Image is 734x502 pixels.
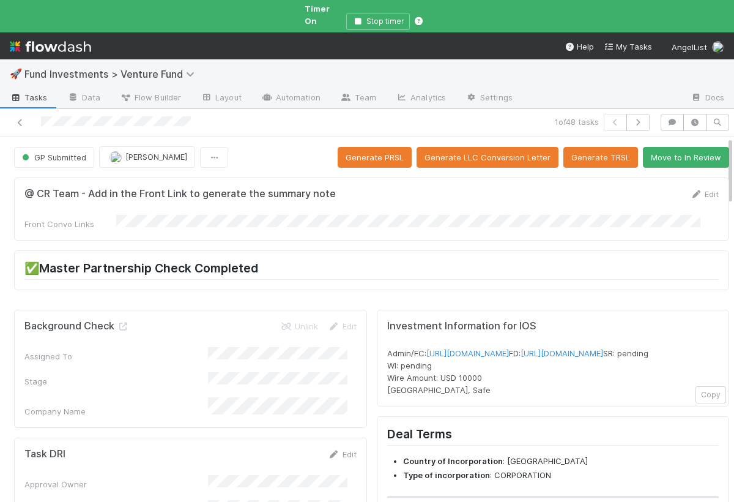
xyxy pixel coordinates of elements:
[712,41,724,53] img: avatar_501ac9d6-9fa6-4fe9-975e-1fd988f7bdb1.png
[604,42,652,51] span: My Tasks
[24,448,65,460] h5: Task DRI
[99,146,195,167] button: [PERSON_NAME]
[690,189,719,199] a: Edit
[403,456,503,466] strong: Country of Incorporation
[403,470,719,482] li: : CORPORATION
[565,40,594,53] div: Help
[330,89,386,108] a: Team
[521,348,603,358] a: [URL][DOMAIN_NAME]
[305,4,330,26] span: Timer On
[555,116,599,128] span: 1 of 48 tasks
[387,320,719,332] h5: Investment Information for IOS
[24,68,201,80] span: Fund Investments > Venture Fund
[672,42,707,52] span: AngelList
[643,147,729,168] button: Move to In Review
[280,321,318,331] a: Unlink
[10,91,48,103] span: Tasks
[24,405,208,418] div: Company Name
[305,2,341,27] span: Timer On
[604,40,652,53] a: My Tasks
[191,89,251,108] a: Layout
[24,188,336,200] h5: @ CR Team - Add in the Front Link to generate the summary note
[109,151,122,163] img: avatar_f2899df2-d2b9-483b-a052-ca3b1db2e5e2.png
[386,89,456,108] a: Analytics
[24,478,208,490] div: Approval Owner
[120,91,181,103] span: Flow Builder
[110,89,191,108] a: Flow Builder
[426,348,509,358] a: [URL][DOMAIN_NAME]
[387,427,719,446] h2: Deal Terms
[346,13,410,30] button: Stop timer
[57,89,110,108] a: Data
[10,69,22,79] span: 🚀
[24,350,208,362] div: Assigned To
[695,386,726,403] button: Copy
[24,375,208,388] div: Stage
[403,455,719,468] li: : [GEOGRAPHIC_DATA]
[328,321,357,331] a: Edit
[563,147,638,168] button: Generate TRSL
[10,36,91,57] img: logo-inverted-e16ddd16eac7371096b0.svg
[403,470,490,480] strong: Type of incorporation
[24,261,719,280] h2: ✅Master Partnership Check Completed
[456,89,522,108] a: Settings
[387,348,648,395] span: Admin/FC: FD: SR: pending WI: pending Wire Amount: USD 10000 [GEOGRAPHIC_DATA], Safe
[24,320,129,332] h5: Background Check
[417,147,558,168] button: Generate LLC Conversion Letter
[251,89,330,108] a: Automation
[14,147,94,168] button: GP Submitted
[20,152,86,162] span: GP Submitted
[125,152,187,162] span: [PERSON_NAME]
[328,449,357,459] a: Edit
[338,147,412,168] button: Generate PRSL
[24,218,116,230] div: Front Convo Links
[681,89,734,108] a: Docs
